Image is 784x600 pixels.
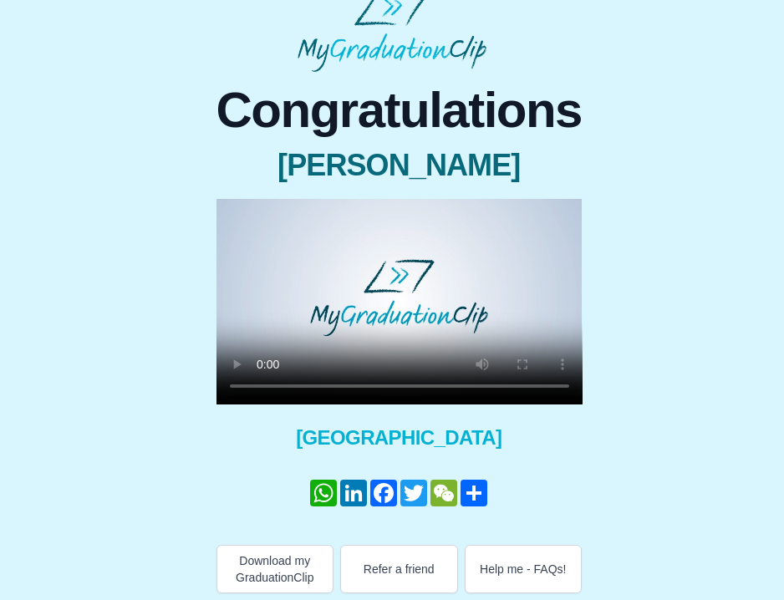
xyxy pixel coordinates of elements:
[369,480,399,506] a: Facebook
[216,149,583,182] span: [PERSON_NAME]
[399,480,429,506] a: Twitter
[308,480,339,506] a: WhatsApp
[216,85,583,135] span: Congratulations
[216,545,334,593] button: Download my GraduationClip
[459,480,489,506] a: Share
[339,480,369,506] a: LinkedIn
[216,425,583,451] span: [GEOGRAPHIC_DATA]
[340,545,458,593] button: Refer a friend
[429,480,459,506] a: WeChat
[465,545,583,593] button: Help me - FAQs!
